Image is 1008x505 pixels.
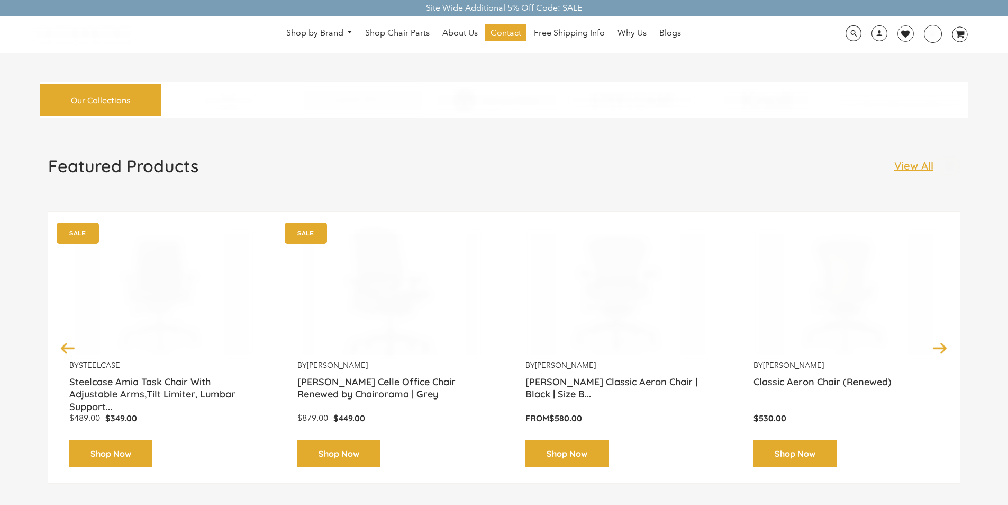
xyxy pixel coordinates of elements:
[181,24,786,44] nav: DesktopNavigation
[59,339,77,357] button: Previous
[297,376,483,402] a: [PERSON_NAME] Celle Office Chair Renewed by Chairorama | Grey
[931,339,949,357] button: Next
[617,28,647,39] span: Why Us
[525,440,609,468] a: Shop Now
[753,228,939,360] img: Classic Aeron Chair (Renewed) - chairorama
[753,360,939,370] p: by
[48,155,198,185] a: Featured Products
[105,413,137,423] span: $349.00
[298,85,428,116] img: image_7_14f0750b-d084-457f-979a-a1ab9f6582c4.png
[894,155,960,176] a: View All
[437,24,483,41] a: About Us
[297,440,380,468] a: Shop Now
[69,228,255,360] img: Amia Chair by chairorama.com
[525,376,711,402] a: [PERSON_NAME] Classic Aeron Chair | Black | Size B...
[753,228,939,360] a: Classic Aeron Chair (Renewed) - chairorama Classic Aeron Chair (Renewed) - chairorama
[297,360,483,370] p: by
[753,440,837,468] a: Shop Now
[297,228,483,360] img: Herman Miller Celle Office Chair Renewed by Chairorama | Grey - chairorama
[549,413,582,423] span: $580.00
[654,24,686,41] a: Blogs
[612,24,652,41] a: Why Us
[836,94,965,107] img: image_11.png
[442,28,478,39] span: About Us
[924,25,941,41] img: WhatsApp_Image_2024-07-12_at_16.23.01.webp
[281,25,358,41] a: Shop by Brand
[535,360,596,370] a: [PERSON_NAME]
[529,24,610,41] a: Free Shipping Info
[525,413,711,424] p: From
[199,92,258,109] img: image_12.png
[491,28,521,39] span: Contact
[69,228,255,360] a: Amia Chair by chairorama.com Renewed Amia Chair chairorama.com
[753,376,939,402] a: Classic Aeron Chair (Renewed)
[297,229,314,236] text: SALE
[939,155,960,176] img: image_13.png
[525,228,711,360] img: Herman Miller Classic Aeron Chair | Black | Size B (Renewed) - chairorama
[485,24,526,41] a: Contact
[659,28,681,39] span: Blogs
[69,376,255,402] a: Steelcase Amia Task Chair With Adjustable Arms,Tilt Limiter, Lumbar Support...
[534,28,605,39] span: Free Shipping Info
[307,360,368,370] a: [PERSON_NAME]
[69,360,255,370] p: by
[753,413,786,423] span: $530.00
[718,91,814,110] img: image_10_1.png
[69,229,86,236] text: SALE
[69,413,100,423] span: $489.00
[69,440,152,468] a: Shop Now
[30,25,136,44] img: chairorama
[763,360,824,370] a: [PERSON_NAME]
[297,228,483,360] a: Herman Miller Celle Office Chair Renewed by Chairorama | Grey - chairorama Herman Miller Celle Of...
[894,159,939,173] p: View All
[567,92,696,108] img: PHOTO-2024-07-09-00-53-10-removebg-preview.png
[48,155,198,176] h1: Featured Products
[297,413,328,423] span: $879.00
[360,24,435,41] a: Shop Chair Parts
[525,228,711,360] a: Herman Miller Classic Aeron Chair | Black | Size B (Renewed) - chairorama Herman Miller Classic A...
[525,360,711,370] p: by
[432,89,562,111] img: image_8_173eb7e0-7579-41b4-bc8e-4ba0b8ba93e8.png
[333,413,365,423] span: $449.00
[365,28,430,39] span: Shop Chair Parts
[40,84,161,117] a: Our Collections
[79,360,120,370] a: Steelcase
